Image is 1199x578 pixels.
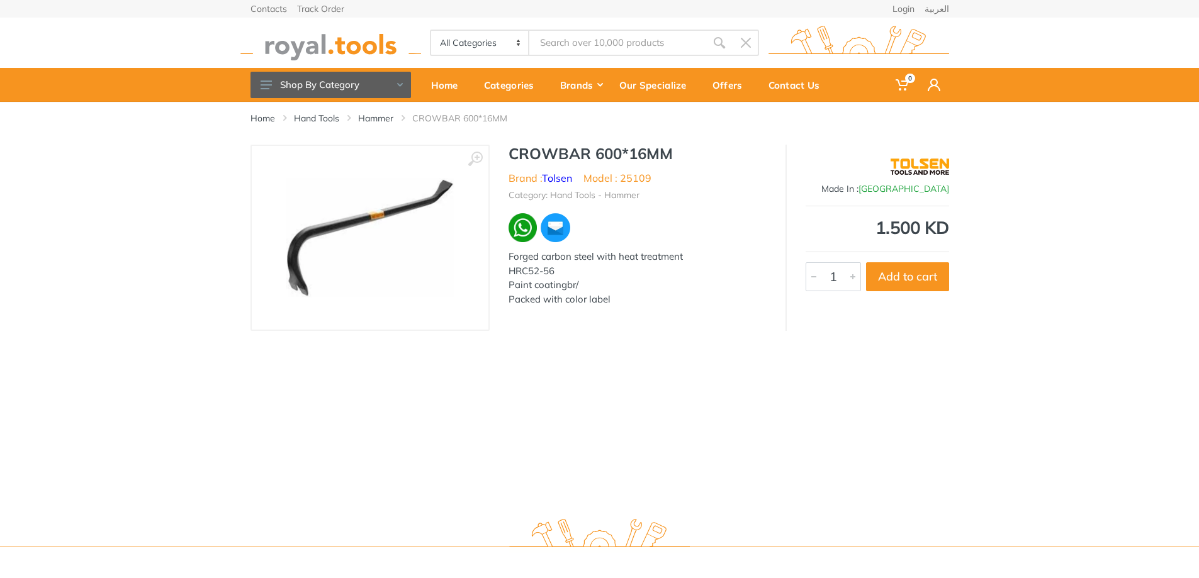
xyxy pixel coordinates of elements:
li: Category: Hand Tools - Hammer [509,189,639,202]
div: Our Specialize [611,72,704,98]
li: CROWBAR 600*16MM [412,112,526,125]
button: Add to cart [866,262,949,291]
a: Login [892,4,915,13]
span: [GEOGRAPHIC_DATA] [858,183,949,194]
div: 1.500 KD [806,219,949,236]
img: royal.tools Logo [768,26,949,60]
nav: breadcrumb [250,112,949,125]
a: Contacts [250,4,287,13]
div: Offers [704,72,760,98]
button: Shop By Category [250,72,411,98]
a: العربية [925,4,949,13]
div: Home [422,72,475,98]
h1: CROWBAR 600*16MM [509,145,767,163]
a: Hammer [358,112,393,125]
span: 0 [905,74,915,83]
img: wa.webp [509,213,538,242]
a: Home [422,68,475,102]
a: Home [250,112,275,125]
a: Categories [475,68,551,102]
a: Contact Us [760,68,837,102]
div: Made In : [806,182,949,196]
img: Royal Tools - CROWBAR 600*16MM [286,179,454,297]
select: Category [431,31,530,55]
li: Brand : [509,170,572,186]
a: 0 [887,68,919,102]
div: Categories [475,72,551,98]
div: Forged carbon steel with heat treatment HRC52-56 Paint coatingbr/ Packed with color label [509,250,767,306]
img: royal.tools Logo [509,519,690,553]
a: Our Specialize [611,68,704,102]
a: Track Order [297,4,344,13]
li: Model : 25109 [583,170,651,186]
img: royal.tools Logo [240,26,421,60]
input: Site search [529,30,706,56]
div: Brands [551,72,611,98]
a: Tolsen [542,172,572,184]
img: Tolsen [891,151,949,182]
a: Hand Tools [294,112,339,125]
a: Offers [704,68,760,102]
div: Contact Us [760,72,837,98]
img: ma.webp [539,212,571,244]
